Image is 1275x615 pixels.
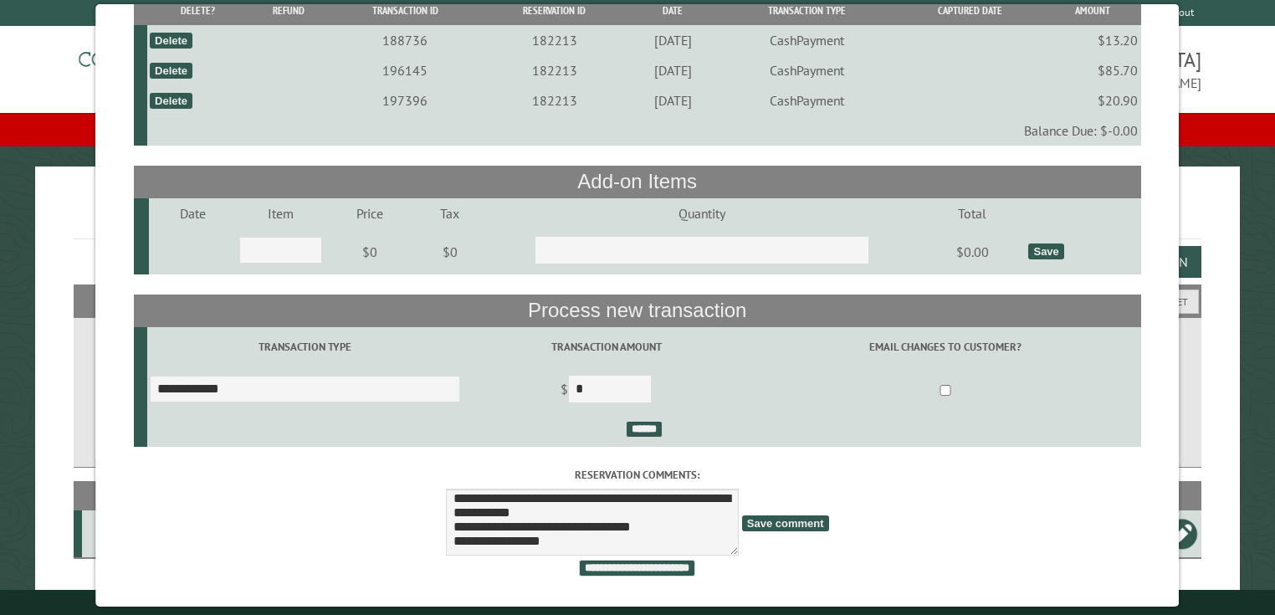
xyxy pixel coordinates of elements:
td: Date [149,198,237,228]
label: Transaction Amount [466,339,748,355]
div: Delete [150,33,192,49]
td: $0.00 [919,228,1027,275]
th: Process new transaction [134,295,1141,326]
span: Save comment [742,515,829,531]
td: [DATE] [627,25,718,55]
td: Tax [416,198,485,228]
td: $20.90 [1045,85,1141,115]
label: Reservation comments: [134,467,1141,483]
td: 188736 [329,25,482,55]
label: Email changes to customer? [753,339,1139,355]
td: 196145 [329,55,482,85]
td: Quantity [484,198,919,228]
th: Site [82,481,166,510]
h2: Filters [74,284,1202,316]
td: [DATE] [627,85,718,115]
td: 182213 [482,55,627,85]
img: Campground Commander [74,33,283,98]
td: CashPayment [719,55,896,85]
td: $13.20 [1045,25,1141,55]
div: Delete [150,93,192,109]
td: $0 [416,228,485,275]
td: 182213 [482,25,627,55]
td: Price [325,198,416,228]
td: Balance Due: $-0.00 [147,115,1141,146]
td: Total [919,198,1027,228]
small: © Campground Commander LLC. All rights reserved. [543,597,732,607]
td: $85.70 [1045,55,1141,85]
td: CashPayment [719,85,896,115]
th: Add-on Items [134,166,1141,197]
td: 197396 [329,85,482,115]
td: 182213 [482,85,627,115]
div: Save [1029,243,1064,259]
div: A-20 [89,525,163,542]
td: $ [463,367,750,414]
h1: Reservations [74,193,1202,239]
td: $0 [325,228,416,275]
td: Item [237,198,325,228]
td: CashPayment [719,25,896,55]
td: [DATE] [627,55,718,85]
label: Transaction Type [150,339,460,355]
div: Delete [150,63,192,79]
